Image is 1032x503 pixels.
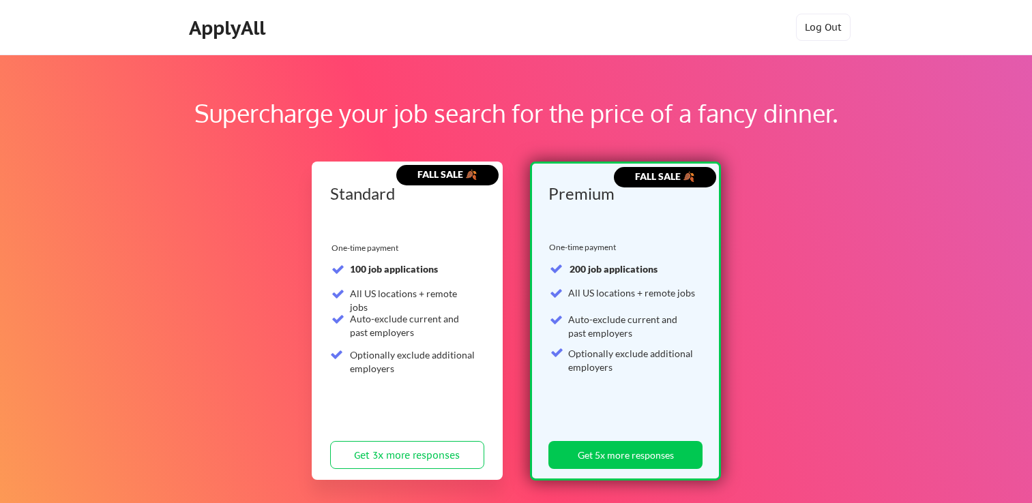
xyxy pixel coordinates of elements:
div: ApplyAll [189,16,269,40]
div: All US locations + remote jobs [568,286,695,300]
button: Get 5x more responses [548,441,703,469]
strong: 200 job applications [570,263,658,275]
div: Standard [330,185,480,202]
strong: FALL SALE 🍂 [635,170,694,182]
div: Supercharge your job search for the price of a fancy dinner. [87,95,945,132]
div: Auto-exclude current and past employers [568,313,695,339]
div: Optionally exclude additional employers [350,348,476,375]
div: Premium [548,185,698,202]
strong: 100 job applications [350,263,438,275]
div: Optionally exclude additional employers [568,347,695,374]
div: All US locations + remote jobs [350,287,476,314]
button: Get 3x more responses [330,441,484,469]
strong: FALL SALE 🍂 [417,168,477,180]
button: Log Out [796,14,851,41]
div: Auto-exclude current and past employers [350,312,476,339]
div: One-time payment [549,242,621,253]
div: One-time payment [331,243,402,254]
